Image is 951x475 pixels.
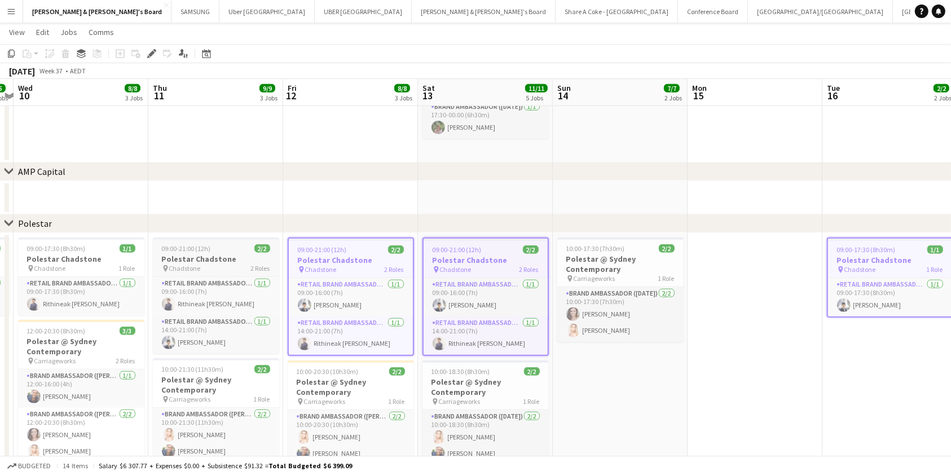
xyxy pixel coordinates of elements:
h3: Polestar @ Sydney Contemporary [153,375,279,395]
app-job-card: 10:00-17:30 (7h30m)2/2Polestar @ Sydney Contemporary Carriageworks1 RoleBrand Ambassador ([DATE])... [557,237,684,342]
div: 3 Jobs [395,94,412,102]
span: 2/2 [254,244,270,253]
span: Chadstone [440,265,472,274]
span: 2 Roles [116,357,135,365]
button: UBER [GEOGRAPHIC_DATA] [315,1,412,23]
h3: Polestar Chadstone [289,255,413,265]
h3: Polestar @ Sydney Contemporary [422,377,549,397]
span: Week 37 [37,67,65,75]
span: 09:00-21:00 (12h) [433,245,482,254]
app-card-role: RETAIL Brand Ambassador ([DATE])1/114:00-21:00 (7h)Rithineak [PERSON_NAME] [424,316,548,355]
span: 11 [151,89,167,102]
app-job-card: 09:00-21:00 (12h)2/2Polestar Chadstone Chadstone2 RolesRETAIL Brand Ambassador ([DATE])1/109:00-1... [422,237,549,356]
span: Wed [18,83,33,93]
span: 1 Role [119,264,135,272]
span: Thu [153,83,167,93]
span: Chadstone [169,264,201,272]
app-job-card: 12:00-20:30 (8h30m)3/3Polestar @ Sydney Contemporary Carriageworks2 RolesBrand Ambassador ([PERSO... [18,320,144,463]
span: Edit [36,27,49,37]
h3: Polestar @ Sydney Contemporary [18,336,144,357]
span: Tue [827,83,840,93]
h3: Polestar Chadstone [424,255,548,265]
a: Comms [84,25,118,39]
span: 10:00-18:30 (8h30m) [432,367,490,376]
app-job-card: 10:00-18:30 (8h30m)2/2Polestar @ Sydney Contemporary Carriageworks1 RoleBrand Ambassador ([DATE])... [422,360,549,465]
span: 2 Roles [251,264,270,272]
button: Budgeted [6,460,52,472]
div: 10:00-21:30 (11h30m)2/2Polestar @ Sydney Contemporary Carriageworks1 RoleBrand Ambassador ([PERSO... [153,358,279,463]
span: 11/11 [525,84,548,93]
span: Mon [692,83,707,93]
span: 2/2 [388,245,404,254]
h3: Polestar @ Sydney Contemporary [557,254,684,274]
button: [GEOGRAPHIC_DATA]/[GEOGRAPHIC_DATA] [748,1,893,23]
app-card-role: Brand Ambassador ([PERSON_NAME])2/210:00-20:30 (10h30m)[PERSON_NAME][PERSON_NAME] [288,410,414,465]
app-card-role: Brand Ambassador ([PERSON_NAME])1/112:00-16:00 (4h)[PERSON_NAME] [18,370,144,408]
span: 10 [16,89,33,102]
span: 14 items [62,461,89,470]
app-card-role: Brand Ambassador ([PERSON_NAME])2/210:00-21:30 (11h30m)[PERSON_NAME][PERSON_NAME] [153,408,279,463]
div: [DATE] [9,65,35,77]
span: 8/8 [125,84,140,93]
span: 3/3 [120,327,135,335]
span: Carriageworks [34,357,76,365]
span: 12:00-20:30 (8h30m) [27,327,86,335]
app-job-card: 09:00-21:00 (12h)2/2Polestar Chadstone Chadstone2 RolesRETAIL Brand Ambassador (Mon - Fri)1/109:0... [288,237,414,356]
button: Uber [GEOGRAPHIC_DATA] [219,1,315,23]
span: Budgeted [18,462,51,470]
span: 10:00-20:30 (10h30m) [297,367,359,376]
span: Carriageworks [439,397,481,406]
span: 12 [286,89,297,102]
span: Carriageworks [169,395,211,403]
span: 09:00-21:00 (12h) [162,244,211,253]
span: 16 [825,89,840,102]
span: 2/2 [389,367,405,376]
app-card-role: RETAIL Brand Ambassador ([DATE])1/109:00-16:00 (7h)[PERSON_NAME] [424,278,548,316]
app-card-role: Brand Ambassador ([DATE])1/117:30-00:00 (6h30m)[PERSON_NAME] [422,100,549,139]
span: Chadstone [844,265,876,274]
app-card-role: RETAIL Brand Ambassador (Mon - Fri)1/109:00-16:00 (7h)[PERSON_NAME] [289,278,413,316]
span: 1 Role [658,274,675,283]
span: View [9,27,25,37]
div: 3 Jobs [125,94,143,102]
span: 2/2 [523,245,539,254]
h3: Polestar Chadstone [18,254,144,264]
span: 1/1 [927,245,943,254]
span: 1 Role [927,265,943,274]
span: 09:00-17:30 (8h30m) [27,244,86,253]
div: 2 Jobs [664,94,682,102]
span: 10:00-17:30 (7h30m) [566,244,625,253]
a: Jobs [56,25,82,39]
span: 09:00-21:00 (12h) [298,245,347,254]
app-card-role: Brand Ambassador ([DATE])2/210:00-18:30 (8h30m)[PERSON_NAME][PERSON_NAME] [422,410,549,465]
span: 14 [556,89,571,102]
app-job-card: 09:00-17:30 (8h30m)1/1Polestar Chadstone Chadstone1 RoleRETAIL Brand Ambassador (Mon - Fri)1/109:... [18,237,144,315]
span: 10:00-21:30 (11h30m) [162,365,224,373]
span: 13 [421,89,435,102]
button: Conference Board [678,1,748,23]
h3: Polestar @ Sydney Contemporary [288,377,414,397]
span: Fri [288,83,297,93]
span: 1 Role [523,397,540,406]
span: Chadstone [305,265,337,274]
span: Total Budgeted $6 399.09 [268,461,352,470]
span: Sat [422,83,435,93]
app-job-card: 10:00-20:30 (10h30m)2/2Polestar @ Sydney Contemporary Carriageworks1 RoleBrand Ambassador ([PERSO... [288,360,414,465]
span: 2/2 [524,367,540,376]
button: [PERSON_NAME] & [PERSON_NAME]'s Board [412,1,556,23]
span: Sun [557,83,571,93]
h3: Polestar Chadstone [153,254,279,264]
span: Chadstone [34,264,66,272]
app-job-card: 09:00-21:00 (12h)2/2Polestar Chadstone Chadstone2 RolesRETAIL Brand Ambassador (Mon - Fri)1/109:0... [153,237,279,354]
span: 2 Roles [385,265,404,274]
app-card-role: RETAIL Brand Ambassador (Mon - Fri)1/114:00-21:00 (7h)[PERSON_NAME] [153,315,279,354]
span: 9/9 [259,84,275,93]
span: 2/2 [659,244,675,253]
div: 5 Jobs [526,94,547,102]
